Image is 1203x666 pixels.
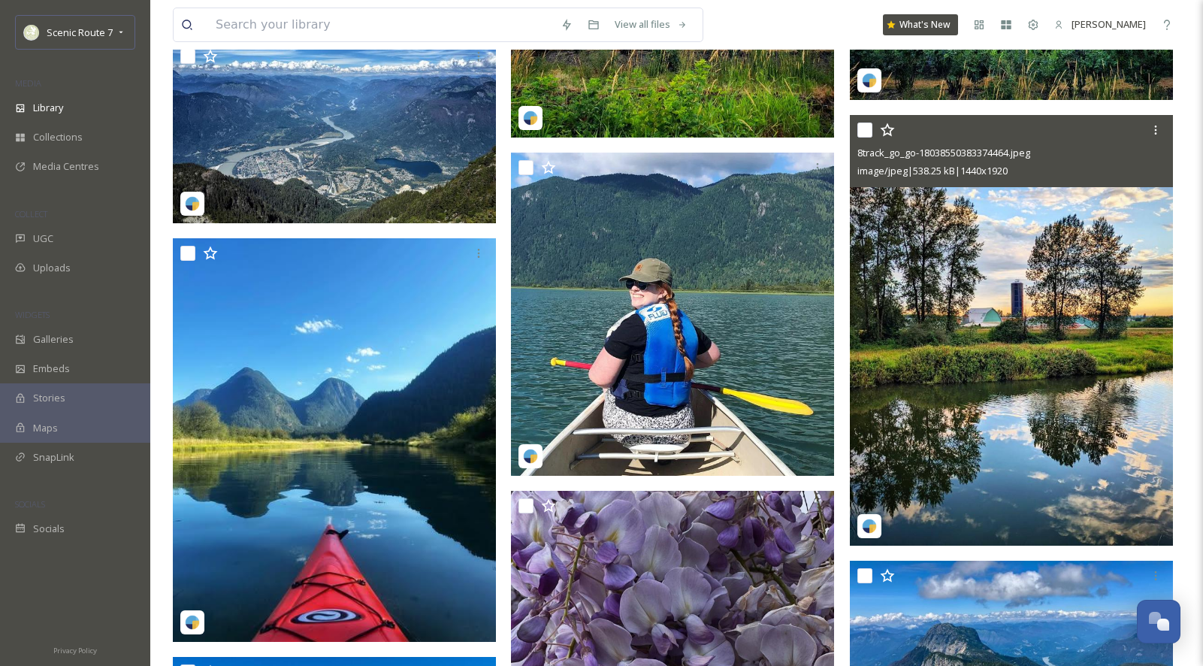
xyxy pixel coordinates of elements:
[1047,10,1153,39] a: [PERSON_NAME]
[15,208,47,219] span: COLLECT
[862,519,877,534] img: snapsea-logo.png
[33,450,74,465] span: SnapLink
[185,615,200,630] img: snapsea-logo.png
[33,261,71,275] span: Uploads
[24,25,39,40] img: SnapSea%20Square%20Logo.png
[53,640,97,658] a: Privacy Policy
[523,449,538,464] img: snapsea-logo.png
[33,421,58,435] span: Maps
[857,146,1030,159] span: 8track_go_go-18038550383374464.jpeg
[857,164,1008,177] span: image/jpeg | 538.25 kB | 1440 x 1920
[208,8,553,41] input: Search your library
[53,646,97,655] span: Privacy Policy
[862,73,877,88] img: snapsea-logo.png
[523,110,538,126] img: snapsea-logo.png
[607,10,695,39] a: View all files
[883,14,958,35] a: What's New
[33,101,63,115] span: Library
[173,41,496,223] img: tomanynates-18474993085079056.jpeg
[173,238,496,643] img: susie_q_adventures-4703338.jpg
[33,130,83,144] span: Collections
[33,391,65,405] span: Stories
[15,498,45,510] span: SOCIALS
[33,362,70,376] span: Embeds
[33,159,99,174] span: Media Centres
[850,115,1173,546] img: 8track_go_go-18038550383374464.jpeg
[47,26,113,39] span: Scenic Route 7
[33,522,65,536] span: Socials
[1072,17,1146,31] span: [PERSON_NAME]
[33,332,74,347] span: Galleries
[15,77,41,89] span: MEDIA
[185,196,200,211] img: snapsea-logo.png
[511,153,834,476] img: alexwilks26-17975102596724830.jpeg
[33,232,53,246] span: UGC
[15,309,50,320] span: WIDGETS
[1137,600,1180,643] button: Open Chat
